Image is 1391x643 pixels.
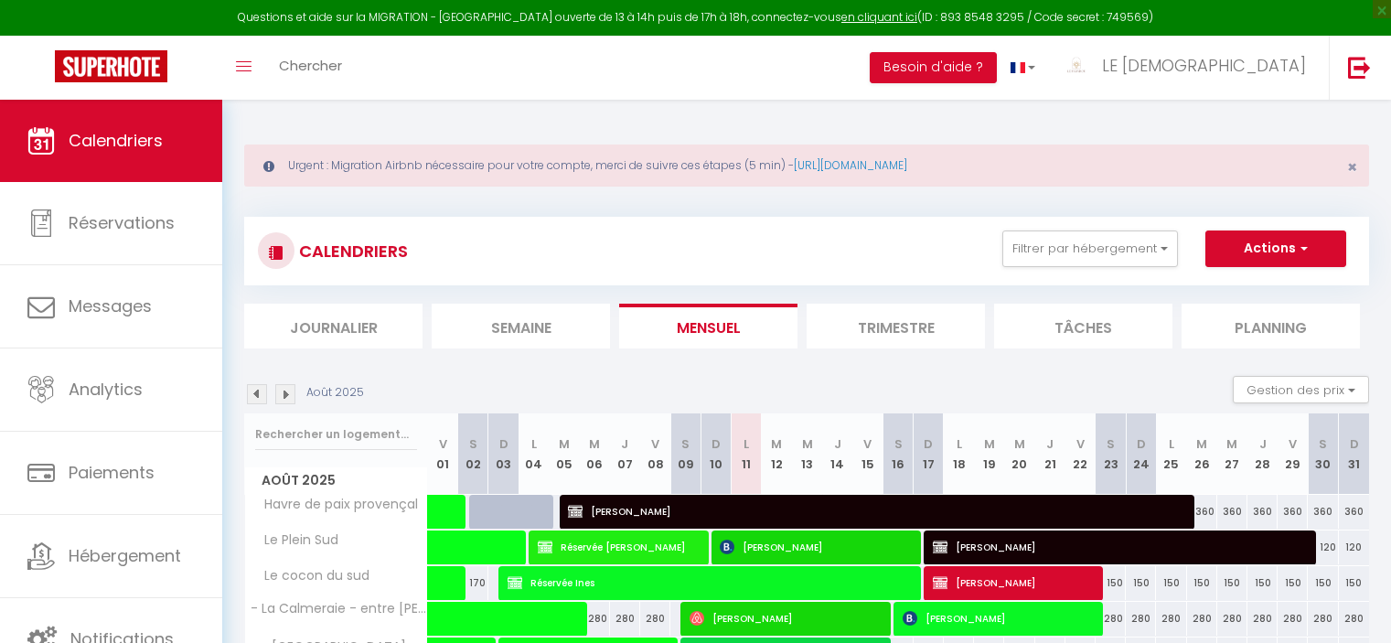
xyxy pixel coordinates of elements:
li: Journalier [244,304,423,348]
abbr: M [802,435,813,453]
div: 280 [1278,602,1308,636]
li: Tâches [994,304,1172,348]
th: 07 [610,413,640,495]
li: Planning [1182,304,1360,348]
abbr: M [589,435,600,453]
img: Super Booking [55,50,167,82]
th: 01 [428,413,458,495]
abbr: D [499,435,508,453]
span: Août 2025 [245,467,427,494]
th: 12 [762,413,792,495]
span: Calendriers [69,129,163,152]
th: 20 [1004,413,1034,495]
span: Le Plein Sud [248,530,343,551]
abbr: L [1169,435,1174,453]
th: 04 [519,413,549,495]
button: Actions [1205,230,1346,267]
span: Analytics [69,378,143,401]
li: Mensuel [619,304,797,348]
abbr: L [744,435,749,453]
th: 22 [1065,413,1096,495]
span: [PERSON_NAME] [933,530,1305,564]
span: [PERSON_NAME] [690,601,881,636]
th: 05 [549,413,579,495]
th: 26 [1187,413,1217,495]
div: 280 [1096,602,1126,636]
span: Havre de paix provençal [248,495,423,515]
div: 360 [1187,495,1217,529]
li: Semaine [432,304,610,348]
abbr: S [1107,435,1115,453]
span: [PERSON_NAME] [720,530,911,564]
th: 11 [732,413,762,495]
th: 28 [1247,413,1278,495]
th: 18 [944,413,974,495]
span: Réservée [PERSON_NAME] [538,530,699,564]
th: 21 [1035,413,1065,495]
th: 27 [1217,413,1247,495]
div: 280 [1126,602,1156,636]
input: Rechercher un logement... [255,418,417,451]
span: - La Calmeraie - entre [PERSON_NAME] et Mer [248,602,431,616]
abbr: D [924,435,933,453]
div: 150 [1126,566,1156,600]
abbr: S [681,435,690,453]
abbr: M [1014,435,1025,453]
abbr: J [621,435,628,453]
abbr: V [651,435,659,453]
abbr: J [1046,435,1054,453]
abbr: M [559,435,570,453]
div: 360 [1308,495,1338,529]
li: Trimestre [807,304,985,348]
th: 23 [1096,413,1126,495]
div: 280 [1187,602,1217,636]
abbr: V [1289,435,1297,453]
div: 360 [1278,495,1308,529]
th: 09 [670,413,701,495]
span: Messages [69,295,152,317]
abbr: V [439,435,447,453]
span: LE [DEMOGRAPHIC_DATA] [1102,54,1306,77]
a: [URL][DOMAIN_NAME] [794,157,907,173]
th: 29 [1278,413,1308,495]
span: Réservations [69,211,175,234]
div: 150 [1278,566,1308,600]
abbr: M [1196,435,1207,453]
abbr: S [894,435,903,453]
abbr: V [1076,435,1085,453]
th: 19 [974,413,1004,495]
iframe: LiveChat chat widget [1314,566,1391,643]
th: 13 [792,413,822,495]
abbr: M [984,435,995,453]
th: 16 [883,413,914,495]
button: Gestion des prix [1233,376,1369,403]
button: Filtrer par hébergement [1002,230,1178,267]
div: 280 [1156,602,1186,636]
div: 120 [1339,530,1369,564]
button: Close [1347,159,1357,176]
a: en cliquant ici [841,9,917,25]
abbr: D [1350,435,1359,453]
abbr: L [957,435,962,453]
div: 150 [1308,566,1338,600]
span: Le cocon du sud [248,566,374,586]
th: 17 [914,413,944,495]
abbr: L [531,435,537,453]
div: 150 [1247,566,1278,600]
abbr: J [1259,435,1267,453]
abbr: M [771,435,782,453]
button: Besoin d'aide ? [870,52,997,83]
img: ... [1063,52,1090,80]
abbr: D [712,435,721,453]
div: 280 [1247,602,1278,636]
th: 14 [822,413,852,495]
abbr: D [1137,435,1146,453]
div: 150 [1096,566,1126,600]
th: 06 [580,413,610,495]
span: × [1347,155,1357,178]
span: [PERSON_NAME] [933,565,1094,600]
abbr: V [863,435,872,453]
h3: CALENDRIERS [294,230,408,272]
th: 30 [1308,413,1338,495]
abbr: S [1319,435,1327,453]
